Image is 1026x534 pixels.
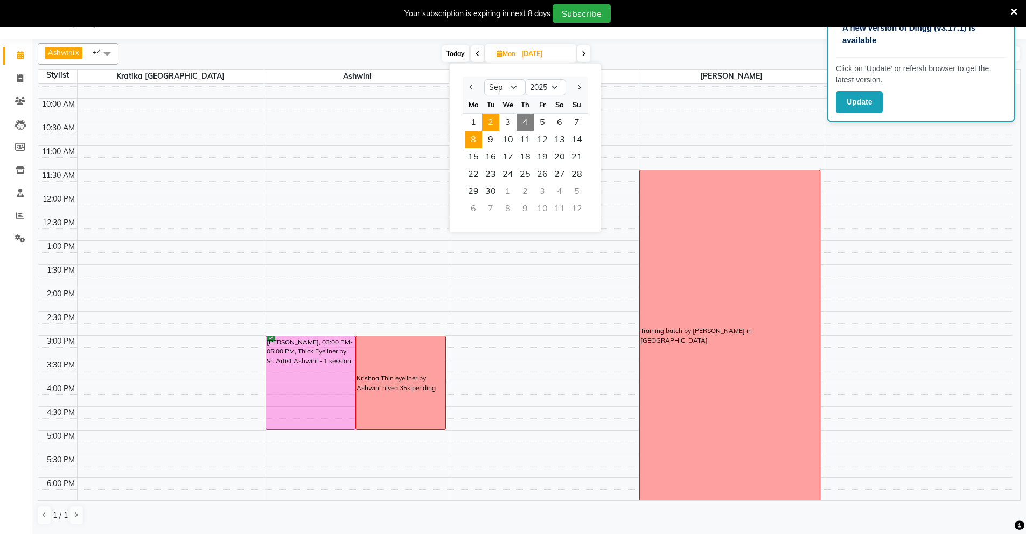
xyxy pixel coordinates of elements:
div: 10:00 AM [40,99,77,110]
div: 4:00 PM [45,383,77,394]
div: Tuesday, October 7, 2025 [482,200,499,217]
div: Saturday, September 20, 2025 [551,148,568,165]
span: 26 [534,165,551,183]
div: Wednesday, September 17, 2025 [499,148,517,165]
span: 20 [551,148,568,165]
div: Fr [534,96,551,113]
div: Stylist [38,70,77,81]
div: 3:30 PM [45,359,77,371]
div: Saturday, September 27, 2025 [551,165,568,183]
span: 7 [568,114,585,131]
button: Next month [574,79,583,96]
div: 12:00 PM [40,193,77,205]
p: A new version of Dingg (v3.17.1) is available [842,22,1000,46]
div: Tuesday, September 30, 2025 [482,183,499,200]
span: 15 [465,148,482,165]
span: 1 / 1 [53,510,68,521]
div: Training batch by [PERSON_NAME] in [GEOGRAPHIC_DATA] [640,326,819,345]
div: Tuesday, September 2, 2025 [482,114,499,131]
div: Friday, October 10, 2025 [534,200,551,217]
div: Monday, September 1, 2025 [465,114,482,131]
select: Select year [525,79,566,95]
span: 3 [499,114,517,131]
span: 17 [499,148,517,165]
a: x [74,48,79,57]
input: 2025-09-08 [518,46,572,62]
span: 18 [517,148,534,165]
div: 5:00 PM [45,431,77,442]
div: 4:30 PM [45,407,77,418]
span: 6 [551,114,568,131]
div: Mo [465,96,482,113]
div: Thursday, October 9, 2025 [517,200,534,217]
div: Th [517,96,534,113]
span: 10 [499,131,517,148]
div: 2:00 PM [45,288,77,300]
div: Thursday, September 18, 2025 [517,148,534,165]
div: 1:30 PM [45,265,77,276]
div: Sa [551,96,568,113]
div: 5:30 PM [45,454,77,466]
span: 14 [568,131,585,148]
div: Monday, September 15, 2025 [465,148,482,165]
div: 12:30 PM [40,217,77,228]
span: 19 [534,148,551,165]
div: Sunday, September 7, 2025 [568,114,585,131]
div: 11:30 AM [40,170,77,181]
span: Mon [494,50,518,58]
span: Today [442,45,469,62]
div: Thursday, September 11, 2025 [517,131,534,148]
span: 13 [551,131,568,148]
span: 29 [465,183,482,200]
div: Thursday, October 2, 2025 [517,183,534,200]
span: 28 [568,165,585,183]
div: Saturday, September 13, 2025 [551,131,568,148]
span: 11 [517,131,534,148]
div: Wednesday, September 24, 2025 [499,165,517,183]
div: We [499,96,517,113]
span: Ashwini [264,70,451,83]
button: Subscribe [553,4,611,23]
div: Sunday, September 21, 2025 [568,148,585,165]
div: Sunday, September 14, 2025 [568,131,585,148]
div: Saturday, October 11, 2025 [551,200,568,217]
div: Su [568,96,585,113]
span: 24 [499,165,517,183]
div: Your subscription is expiring in next 8 days [404,8,550,19]
span: 30 [482,183,499,200]
div: 10:30 AM [40,122,77,134]
span: 25 [517,165,534,183]
span: 4 [517,114,534,131]
div: [PERSON_NAME], 03:00 PM-05:00 PM, Thick Eyeliner by Sr. Artist Ashwini - 1 session [266,336,355,429]
span: Kratika [GEOGRAPHIC_DATA] [78,70,264,83]
div: Tuesday, September 9, 2025 [482,131,499,148]
div: 1:00 PM [45,241,77,252]
span: 8 [465,131,482,148]
div: 3:00 PM [45,336,77,347]
div: Monday, October 6, 2025 [465,200,482,217]
span: Ashwini [48,48,74,57]
div: Friday, October 3, 2025 [534,183,551,200]
span: [PERSON_NAME] [638,70,825,83]
button: Previous month [467,79,476,96]
div: Sunday, October 5, 2025 [568,183,585,200]
span: 1 [465,114,482,131]
div: 11:00 AM [40,146,77,157]
div: Sunday, September 28, 2025 [568,165,585,183]
div: Tu [482,96,499,113]
div: Thursday, September 25, 2025 [517,165,534,183]
span: 2 [482,114,499,131]
select: Select month [484,79,525,95]
div: Tuesday, September 23, 2025 [482,165,499,183]
div: Saturday, September 6, 2025 [551,114,568,131]
div: Krishna Thin eyeliner by Ashwini nivea 35k pending [357,373,445,393]
span: 16 [482,148,499,165]
div: Sunday, October 12, 2025 [568,200,585,217]
span: 12 [534,131,551,148]
span: +4 [93,47,109,56]
div: Monday, September 22, 2025 [465,165,482,183]
div: Saturday, October 4, 2025 [551,183,568,200]
div: Wednesday, October 1, 2025 [499,183,517,200]
span: 27 [551,165,568,183]
div: Friday, September 5, 2025 [534,114,551,131]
